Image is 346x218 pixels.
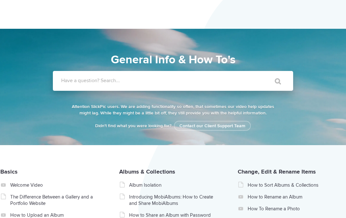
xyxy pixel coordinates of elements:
a: How to Sort Albums & Collections [248,182,338,188]
label: Have a question? Search... [61,77,301,84]
a: Introducing MobiAlbums: How to Create and Share MobiAlbums [129,194,220,206]
a: Change, Edit & Rename Items [238,168,316,175]
a: Contact our Client Support Team [174,121,251,131]
a: Album Isolation [129,182,220,188]
p: Didn't find what you were looking for? [70,123,276,129]
a: Albums & Collections [119,168,175,175]
a: The Difference Between a Gallery and a Portfolio Website [10,194,101,206]
a: How To Rename a Photo [248,206,338,212]
a: Welcome Video [10,182,101,188]
a: How to Rename an Album [248,194,338,200]
p: Attention SlickPic users. We are adding functionality so often, that sometimes our video help upd... [70,104,276,116]
input:  [261,74,288,89]
a: Basics [0,168,18,175]
h1: General Info & How To's [24,51,322,68]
